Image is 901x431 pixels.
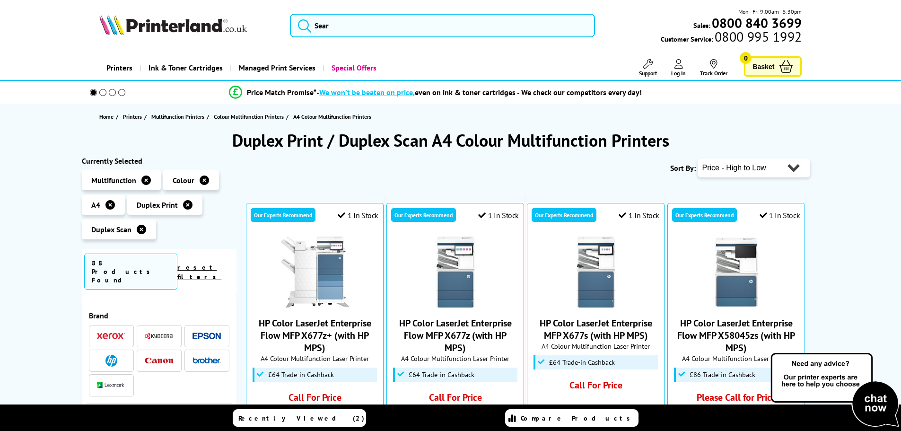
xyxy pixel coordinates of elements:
img: Kyocera [145,333,173,340]
span: Sort By: [670,163,696,173]
div: 1 In Stock [619,211,659,220]
span: £64 Trade-in Cashback [549,359,615,366]
span: £64 Trade-in Cashback [409,371,474,378]
span: Colour [173,176,194,185]
a: Multifunction Printers [151,112,207,122]
a: Printerland Logo [99,14,279,37]
div: 1 In Stock [478,211,519,220]
a: Canon [145,355,173,367]
span: A4 Colour Multifunction Laser Printer [673,354,800,363]
div: Please Call for Price [685,391,787,408]
a: reset filters [177,263,221,281]
div: Call For Price [264,391,366,408]
a: Printers [99,56,140,80]
h1: Duplex Print / Duplex Scan A4 Colour Multifunction Printers [82,129,820,151]
a: Printers [123,112,144,122]
img: Xerox [97,333,125,339]
span: Compare Products [521,414,635,422]
li: modal_Promise [77,84,795,101]
span: Duplex Scan [91,225,131,234]
span: Ink & Toner Cartridges [149,56,223,80]
a: HP Color LaserJet Enterprise Flow MFP X677z+ (with HP MPS) [280,300,350,309]
span: Mon - Fri 9:00am - 5:30pm [738,7,802,16]
span: We won’t be beaten on price, [319,88,415,97]
span: 0800 995 1992 [713,32,802,41]
a: HP Color LaserJet Enterprise Flow MFP X677z (with HP MPS) [420,300,491,309]
a: Home [99,112,116,122]
a: Epson [192,330,221,342]
a: Managed Print Services [230,56,323,80]
span: Colour Multifunction Printers [214,112,284,122]
span: Printers [123,112,142,122]
div: modal_delivery [532,401,659,427]
img: HP Color LaserJet Enterprise Flow MFP X58045zs (with HP MPS) [701,237,772,308]
div: Currently Selected [82,156,237,166]
span: Multifunction [91,176,136,185]
a: HP Color LaserJet Enterprise Flow MFP X677z (with HP MPS) [399,317,512,354]
a: 0800 840 3699 [710,18,802,27]
span: A4 [91,200,100,210]
a: Recently Viewed (2) [233,409,366,427]
a: Ink & Toner Cartridges [140,56,230,80]
span: Basket [752,60,774,73]
img: Lexmark [97,382,125,388]
span: 0 [740,52,752,64]
span: Sales: [693,21,710,30]
a: HP Color LaserJet Enterprise Flow MFP X58045zs (with HP MPS) [677,317,795,354]
img: Brother [192,357,221,364]
img: Epson [192,333,221,340]
img: HP Color LaserJet Enterprise Flow MFP X677z (with HP MPS) [420,237,491,308]
img: HP Color LaserJet Enterprise Flow MFP X677z+ (with HP MPS) [280,237,350,308]
span: £64 Trade-in Cashback [268,371,334,378]
img: Printerland Logo [99,14,247,35]
a: HP Color LaserJet Enterprise Flow MFP X58045zs (with HP MPS) [701,300,772,309]
span: A4 Colour Multifunction Laser Printer [392,354,519,363]
a: HP Color LaserJet Enterprise MFP X677s (with HP MPS) [560,300,631,309]
span: Log In [671,70,686,77]
div: - even on ink & toner cartridges - We check our competitors every day! [316,88,642,97]
input: Sear [290,14,595,37]
div: 1 In Stock [760,211,800,220]
span: £86 Trade-in Cashback [690,371,755,378]
a: Compare Products [505,409,639,427]
span: A4 Colour Multifunction Printers [293,113,371,120]
div: Our Experts Recommend [532,208,596,222]
div: Our Experts Recommend [251,208,315,222]
a: Log In [671,59,686,77]
div: Our Experts Recommend [672,208,737,222]
span: Duplex Print [137,200,178,210]
div: Call For Price [545,379,647,396]
img: Open Live Chat window [769,352,901,429]
img: HP [105,355,117,367]
div: Brand [89,311,230,320]
a: Lexmark [97,379,125,391]
span: Recently Viewed (2) [238,414,365,422]
span: A4 Colour Multifunction Laser Printer [532,342,659,351]
span: Multifunction Printers [151,112,204,122]
img: Canon [145,358,173,364]
a: Colour Multifunction Printers [214,112,286,122]
span: Price Match Promise* [247,88,316,97]
a: Kyocera [145,330,173,342]
a: Basket 0 [744,56,802,77]
a: HP [97,355,125,367]
span: 88 Products Found [84,254,178,290]
span: A4 Colour Multifunction Laser Printer [251,354,378,363]
a: Xerox [97,330,125,342]
a: Brother [192,355,221,367]
a: HP Color LaserJet Enterprise MFP X677s (with HP MPS) [540,317,652,342]
a: Support [639,59,657,77]
a: HP Color LaserJet Enterprise Flow MFP X677z+ (with HP MPS) [259,317,371,354]
a: Special Offers [323,56,384,80]
div: 1 In Stock [338,211,378,220]
div: Our Experts Recommend [391,208,456,222]
b: 0800 840 3699 [712,14,802,32]
a: Track Order [700,59,727,77]
div: Call For Price [404,391,506,408]
span: Customer Service: [661,32,802,44]
img: HP Color LaserJet Enterprise MFP X677s (with HP MPS) [560,237,631,308]
span: Support [639,70,657,77]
